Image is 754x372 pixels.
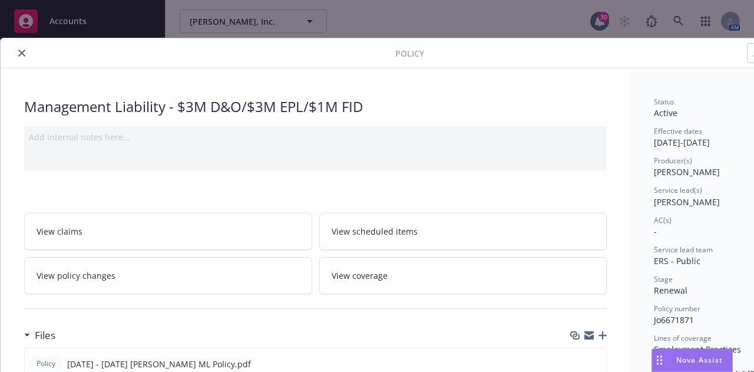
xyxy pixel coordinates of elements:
[591,358,601,370] button: preview file
[24,257,312,294] a: View policy changes
[572,358,581,370] button: download file
[654,126,702,136] span: Effective dates
[319,257,607,294] a: View coverage
[654,226,657,237] span: -
[654,304,700,314] span: Policy number
[676,355,723,365] span: Nova Assist
[654,185,702,195] span: Service lead(s)
[654,97,674,107] span: Status
[654,274,673,284] span: Stage
[654,196,720,208] span: [PERSON_NAME]
[654,166,720,177] span: [PERSON_NAME]
[24,328,55,343] div: Files
[395,47,424,60] span: Policy
[654,255,700,266] span: ERS - Public
[37,269,115,282] span: View policy changes
[15,46,29,60] button: close
[654,314,694,325] span: Jo6671871
[34,358,58,369] span: Policy
[29,131,602,143] div: Add internal notes here...
[654,344,743,367] span: Employment Practices Liability
[332,269,388,282] span: View coverage
[654,333,712,343] span: Lines of coverage
[332,225,418,238] span: View scheduled items
[654,215,672,225] span: AC(s)
[35,328,55,343] h3: Files
[654,107,677,118] span: Active
[24,213,312,250] a: View claims
[24,97,607,117] div: Management Liability - $3M D&O/$3M EPL/$1M FID
[67,358,251,370] span: [DATE] - [DATE] [PERSON_NAME] ML Policy.pdf
[652,349,667,371] div: Drag to move
[652,348,733,372] button: Nova Assist
[37,225,82,238] span: View claims
[654,285,687,296] span: Renewal
[319,213,607,250] a: View scheduled items
[654,156,692,166] span: Producer(s)
[654,245,713,255] span: Service lead team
